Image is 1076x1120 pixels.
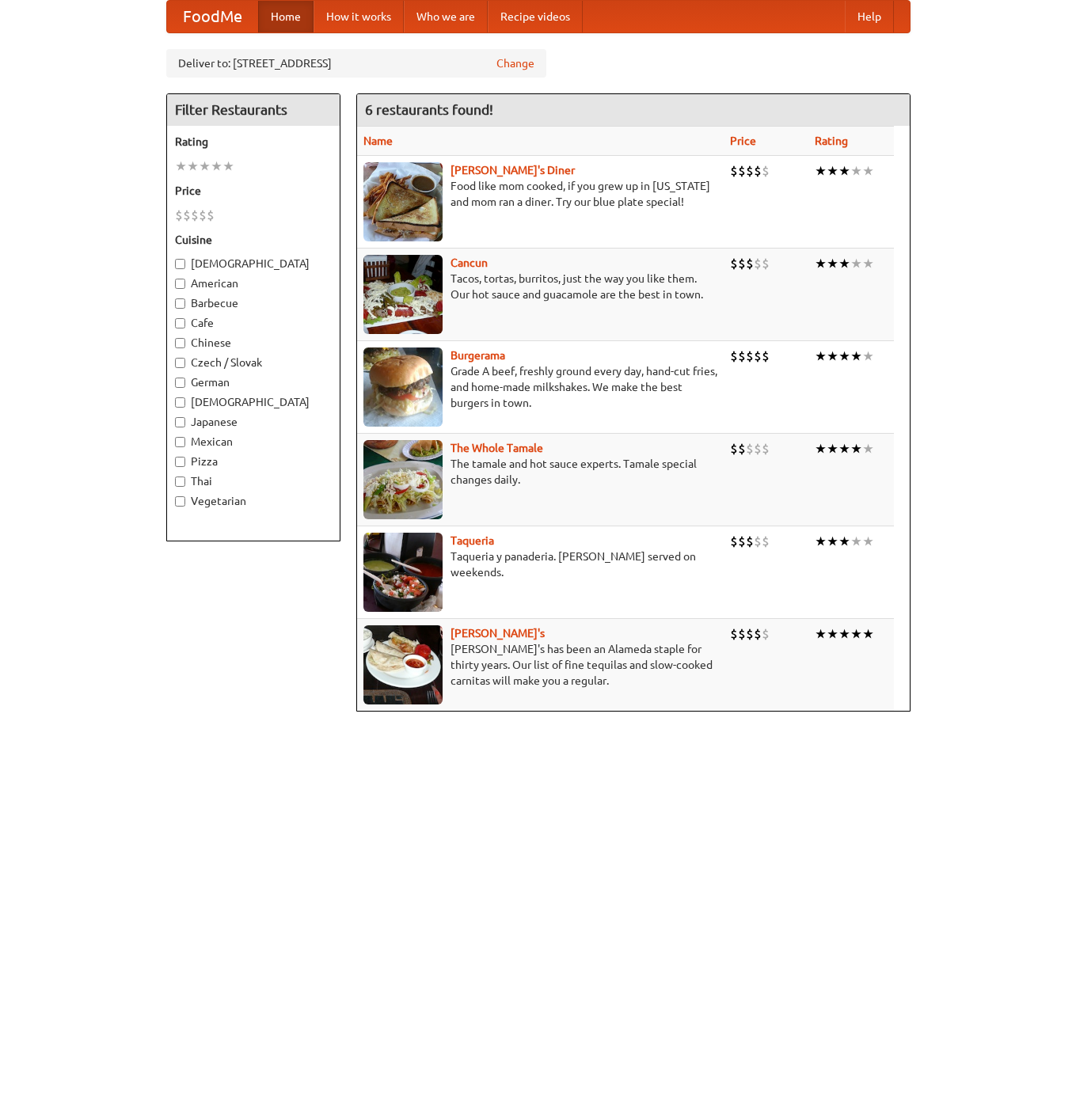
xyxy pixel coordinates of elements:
[862,625,874,643] li: ★
[754,625,762,643] li: $
[850,440,862,457] li: ★
[451,164,575,177] a: [PERSON_NAME]'s Diner
[838,440,850,457] li: ★
[175,417,185,427] input: Japanese
[496,55,534,71] a: Change
[175,476,185,487] input: Thai
[175,374,332,390] label: German
[175,493,332,509] label: Vegetarian
[175,338,185,348] input: Chinese
[175,454,332,469] label: Pizza
[191,207,199,224] li: $
[762,347,770,365] li: $
[175,414,332,430] label: Japanese
[187,158,199,175] li: ★
[730,255,738,272] li: $
[754,440,762,457] li: $
[754,347,762,365] li: $
[746,255,754,272] li: $
[845,1,894,32] a: Help
[738,533,746,550] li: $
[850,255,862,272] li: ★
[746,162,754,180] li: $
[175,378,185,388] input: German
[167,94,340,126] h4: Filter Restaurants
[738,625,746,643] li: $
[838,625,850,643] li: ★
[862,533,874,550] li: ★
[738,347,746,365] li: $
[815,625,827,643] li: ★
[404,1,488,32] a: Who we are
[762,440,770,457] li: $
[850,533,862,550] li: ★
[207,207,215,224] li: $
[175,275,332,291] label: American
[862,347,874,365] li: ★
[175,158,187,175] li: ★
[175,298,185,309] input: Barbecue
[363,533,443,612] img: taqueria.jpg
[175,437,185,447] input: Mexican
[815,135,848,147] a: Rating
[183,207,191,224] li: $
[363,178,717,210] p: Food like mom cooked, if you grew up in [US_STATE] and mom ran a diner. Try our blue plate special!
[363,440,443,519] img: wholetamale.jpg
[451,349,505,362] a: Burgerama
[363,255,443,334] img: cancun.jpg
[754,255,762,272] li: $
[738,255,746,272] li: $
[730,135,756,147] a: Price
[738,162,746,180] li: $
[815,533,827,550] li: ★
[827,625,838,643] li: ★
[363,347,443,427] img: burgerama.jpg
[175,134,332,150] h5: Rating
[175,279,185,289] input: American
[363,549,717,580] p: Taqueria y panaderia. [PERSON_NAME] served on weekends.
[862,162,874,180] li: ★
[850,625,862,643] li: ★
[363,271,717,302] p: Tacos, tortas, burritos, just the way you like them. Our hot sauce and guacamole are the best in ...
[730,440,738,457] li: $
[815,347,827,365] li: ★
[175,318,185,328] input: Cafe
[451,534,494,547] a: Taqueria
[363,641,717,689] p: [PERSON_NAME]'s has been an Alameda staple for thirty years. Our list of fine tequilas and slow-c...
[838,255,850,272] li: ★
[762,533,770,550] li: $
[199,207,207,224] li: $
[175,434,332,450] label: Mexican
[862,440,874,457] li: ★
[175,335,332,351] label: Chinese
[258,1,314,32] a: Home
[314,1,404,32] a: How it works
[363,162,443,241] img: sallys.jpg
[762,162,770,180] li: $
[754,162,762,180] li: $
[363,135,393,147] a: Name
[175,496,185,507] input: Vegetarian
[730,533,738,550] li: $
[838,162,850,180] li: ★
[222,158,234,175] li: ★
[862,255,874,272] li: ★
[762,625,770,643] li: $
[175,256,332,271] label: [DEMOGRAPHIC_DATA]
[175,397,185,408] input: [DEMOGRAPHIC_DATA]
[175,183,332,199] h5: Price
[451,442,543,454] b: The Whole Tamale
[838,347,850,365] li: ★
[175,394,332,410] label: [DEMOGRAPHIC_DATA]
[850,347,862,365] li: ★
[451,256,488,269] a: Cancun
[827,162,838,180] li: ★
[738,440,746,457] li: $
[451,627,545,640] b: [PERSON_NAME]'s
[827,347,838,365] li: ★
[730,162,738,180] li: $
